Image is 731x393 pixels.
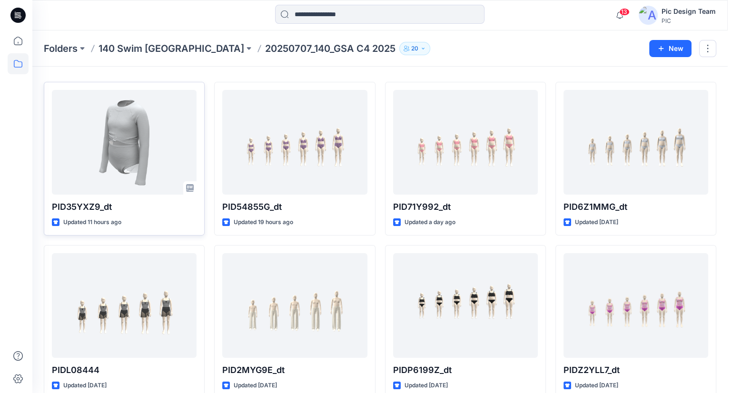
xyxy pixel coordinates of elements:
[218,253,363,358] a: PID2MYG9E_dt
[389,90,534,195] a: PID71Y992_dt
[571,381,614,391] p: Updated [DATE]
[59,381,103,391] p: Updated [DATE]
[48,200,193,214] p: PID35YXZ9_dt
[560,90,704,195] a: PID6Z1MMG_dt
[389,364,534,377] p: PIDP6199Z_dt
[635,6,654,25] img: avatar
[48,90,193,195] a: PID35YXZ9_dt
[401,217,452,227] p: Updated a day ago
[389,253,534,358] a: PIDP6199Z_dt
[407,43,415,54] p: 20
[615,8,626,16] span: 13
[40,42,74,55] a: Folders
[571,217,614,227] p: Updated [DATE]
[389,200,534,214] p: PID71Y992_dt
[560,364,704,377] p: PIDZ2YLL7_dt
[48,253,193,358] a: PIDL08444
[560,253,704,358] a: PIDZ2YLL7_dt
[218,90,363,195] a: PID54855G_dt
[560,200,704,214] p: PID6Z1MMG_dt
[95,42,240,55] a: 140 Swim [GEOGRAPHIC_DATA]
[395,42,426,55] button: 20
[218,200,363,214] p: PID54855G_dt
[230,217,289,227] p: Updated 19 hours ago
[261,42,392,55] p: 20250707_140_GSA C4 2025
[645,40,688,57] button: New
[658,6,712,17] div: Pic Design Team
[59,217,118,227] p: Updated 11 hours ago
[218,364,363,377] p: PID2MYG9E_dt
[401,381,444,391] p: Updated [DATE]
[230,381,273,391] p: Updated [DATE]
[48,364,193,377] p: PIDL08444
[658,17,712,24] div: PIC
